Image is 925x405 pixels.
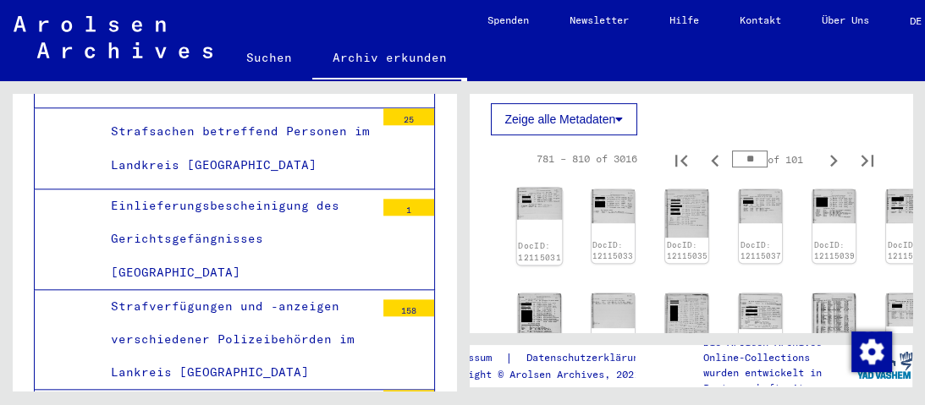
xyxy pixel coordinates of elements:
a: Datenschutzerklärung [513,349,665,367]
div: 158 [383,299,434,316]
a: Suchen [226,37,312,78]
div: Einlieferungsbescheinigung des Gerichtsgefängnisses [GEOGRAPHIC_DATA] [98,189,375,289]
img: 001.jpg [739,189,782,223]
img: Arolsen_neg.svg [14,16,212,58]
div: of 101 [732,151,817,167]
button: First page [664,142,698,176]
img: 001.jpg [812,293,856,359]
a: DocID: 12115039 [814,240,855,261]
img: 001.jpg [592,293,635,327]
div: 1 [383,199,434,216]
img: 001.jpg [592,189,635,223]
a: Archiv erkunden [312,37,467,81]
img: 001.jpg [665,189,708,238]
button: Zeige alle Metadaten [491,103,638,135]
a: DocID: 12115035 [666,240,707,261]
div: Strafsachen betreffend Personen im Landkreis [GEOGRAPHIC_DATA] [98,115,375,181]
div: Strafverfügungen und -anzeigen verschiedener Polizeibehörden im Lankreis [GEOGRAPHIC_DATA] [98,290,375,390]
div: 25 [383,108,434,125]
img: 001.jpg [812,189,856,222]
img: 001.jpg [739,293,782,329]
button: Previous page [698,142,732,176]
a: DocID: 12115033 [592,240,633,261]
img: 001.jpg [518,293,561,349]
p: wurden entwickelt in Partnerschaft mit [703,365,856,396]
div: Zustimmung ändern [851,331,891,371]
div: | [438,349,665,367]
img: Zustimmung ändern [851,331,892,372]
button: Next page [817,142,851,176]
p: Copyright © Arolsen Archives, 2021 [438,367,665,382]
img: 001.jpg [516,188,562,220]
a: DocID: 12115031 [518,241,560,263]
button: Last page [851,142,884,176]
p: Die Arolsen Archives Online-Collections [703,335,856,365]
a: DocID: 12115037 [741,240,781,261]
img: 001.jpg [665,293,708,358]
a: Impressum [438,349,505,367]
div: 781 – 810 of 3016 [537,151,637,167]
